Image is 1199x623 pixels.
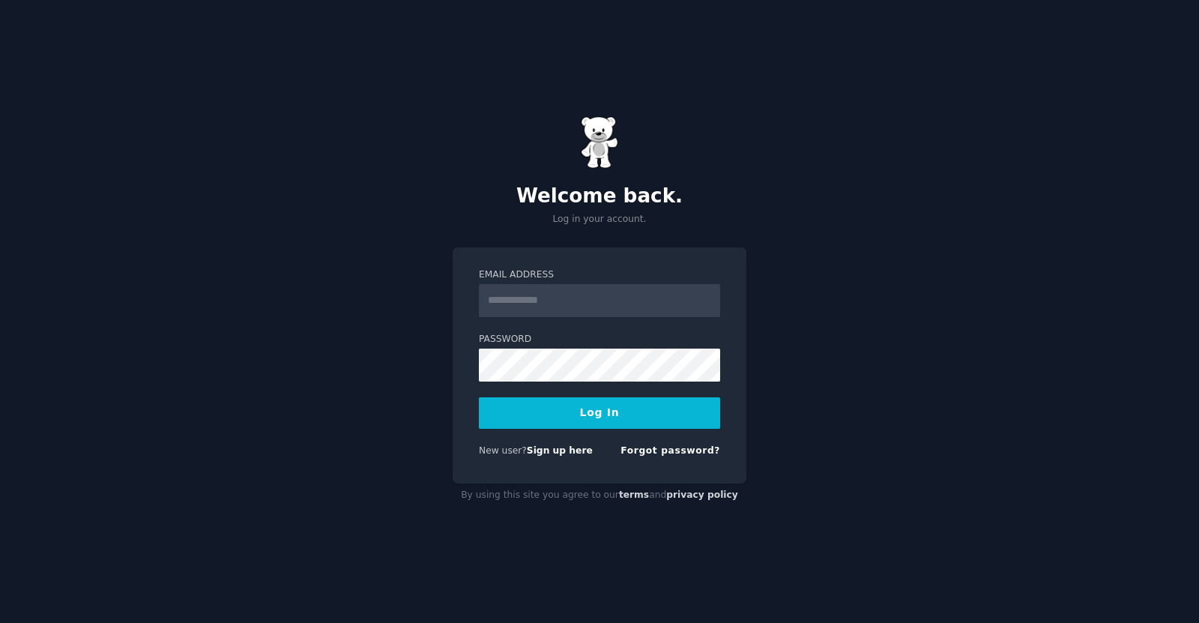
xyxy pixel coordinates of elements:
p: Log in your account. [453,213,746,226]
label: Password [479,333,720,346]
a: terms [619,490,649,500]
button: Log In [479,397,720,429]
label: Email Address [479,268,720,282]
a: Forgot password? [620,445,720,456]
a: Sign up here [527,445,593,456]
h2: Welcome back. [453,184,746,208]
img: Gummy Bear [581,116,618,169]
div: By using this site you agree to our and [453,484,746,508]
span: New user? [479,445,527,456]
a: privacy policy [666,490,738,500]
